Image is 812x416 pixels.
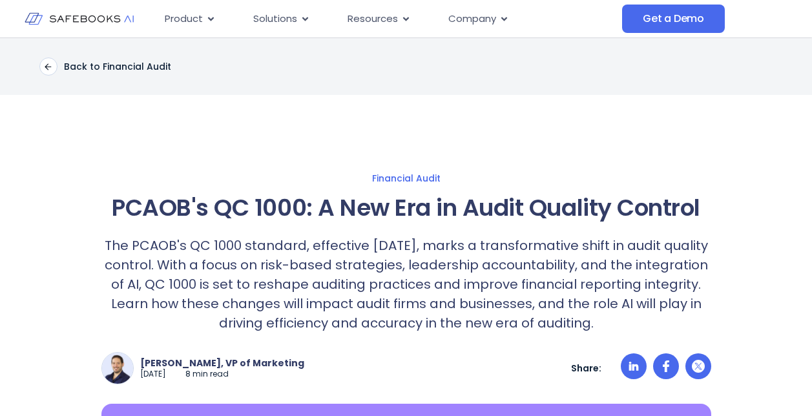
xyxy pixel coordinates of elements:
p: [PERSON_NAME], VP of Marketing [140,357,304,369]
a: Financial Audit [13,172,799,184]
div: Menu Toggle [154,6,622,32]
img: Yuval Michaeli [102,353,133,384]
span: Resources [348,12,398,26]
h1: PCAOB's QC 1000: A New Era in Audit Quality Control [101,191,711,225]
nav: Menu [154,6,622,32]
p: 8 min read [185,369,229,380]
a: Get a Demo [622,5,725,33]
p: Back to Financial Audit [64,61,171,72]
span: Product [165,12,203,26]
span: Solutions [253,12,297,26]
p: The PCAOB's QC 1000 standard, effective [DATE], marks a transformative shift in audit quality con... [101,236,711,333]
span: Company [448,12,496,26]
a: Back to Financial Audit [39,57,171,76]
p: [DATE] [140,369,166,380]
p: Share: [571,362,601,374]
span: Get a Demo [643,12,704,25]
